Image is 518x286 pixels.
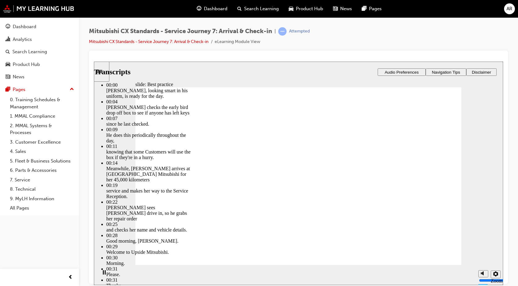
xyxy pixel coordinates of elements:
[2,46,77,58] a: Search Learning
[192,2,232,15] a: guage-iconDashboard
[13,36,32,43] div: Analytics
[357,2,387,15] a: pages-iconPages
[6,62,10,67] span: car-icon
[6,87,10,93] span: pages-icon
[7,166,77,175] a: 6. Parts & Accessories
[369,5,382,12] span: Pages
[274,28,276,35] span: |
[7,121,77,137] a: 2. MMAL Systems & Processes
[504,3,515,14] button: AR
[70,85,74,93] span: up-icon
[362,5,367,13] span: pages-icon
[89,28,272,35] span: Mitsubishi CX Standards - Service Journey 7: Arrival & Check-in
[6,37,10,42] span: chart-icon
[204,5,227,12] span: Dashboard
[2,84,77,95] button: Pages
[7,95,77,111] a: 0. Training Schedules & Management
[12,221,99,227] div: Thanks.
[232,2,284,15] a: search-iconSearch Learning
[7,175,77,185] a: 7. Service
[7,184,77,194] a: 8. Technical
[333,5,338,13] span: news-icon
[12,48,47,55] div: Search Learning
[7,111,77,121] a: 1. MMAL Compliance
[12,216,99,221] div: 00:31
[6,74,10,80] span: news-icon
[2,21,77,32] a: Dashboard
[197,5,201,13] span: guage-icon
[507,5,512,12] span: AR
[6,49,10,55] span: search-icon
[2,20,77,84] button: DashboardAnalyticsSearch LearningProduct HubNews
[13,61,40,68] div: Product Hub
[13,23,36,30] div: Dashboard
[7,147,77,156] a: 4. Sales
[68,274,73,281] span: prev-icon
[237,5,242,13] span: search-icon
[13,86,25,93] div: Pages
[284,2,328,15] a: car-iconProduct Hub
[2,59,77,70] a: Product Hub
[3,5,74,13] img: mmal
[289,5,293,13] span: car-icon
[7,194,77,204] a: 9. MyLH Information
[215,38,260,45] li: eLearning Module View
[7,156,77,166] a: 5. Fleet & Business Solutions
[12,205,99,210] div: 00:31
[6,24,10,30] span: guage-icon
[296,5,323,12] span: Product Hub
[2,71,77,83] a: News
[340,5,352,12] span: News
[2,34,77,45] a: Analytics
[278,27,287,36] span: learningRecordVerb_ATTEMPT-icon
[13,73,24,80] div: News
[89,39,209,44] a: Mitsubishi CX Standards - Service Journey 7: Arrival & Check-in
[7,203,77,213] a: All Pages
[244,5,279,12] span: Search Learning
[7,137,77,147] a: 3. Customer Excellence
[12,210,99,216] div: Please.
[289,28,310,34] div: Attempted
[328,2,357,15] a: news-iconNews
